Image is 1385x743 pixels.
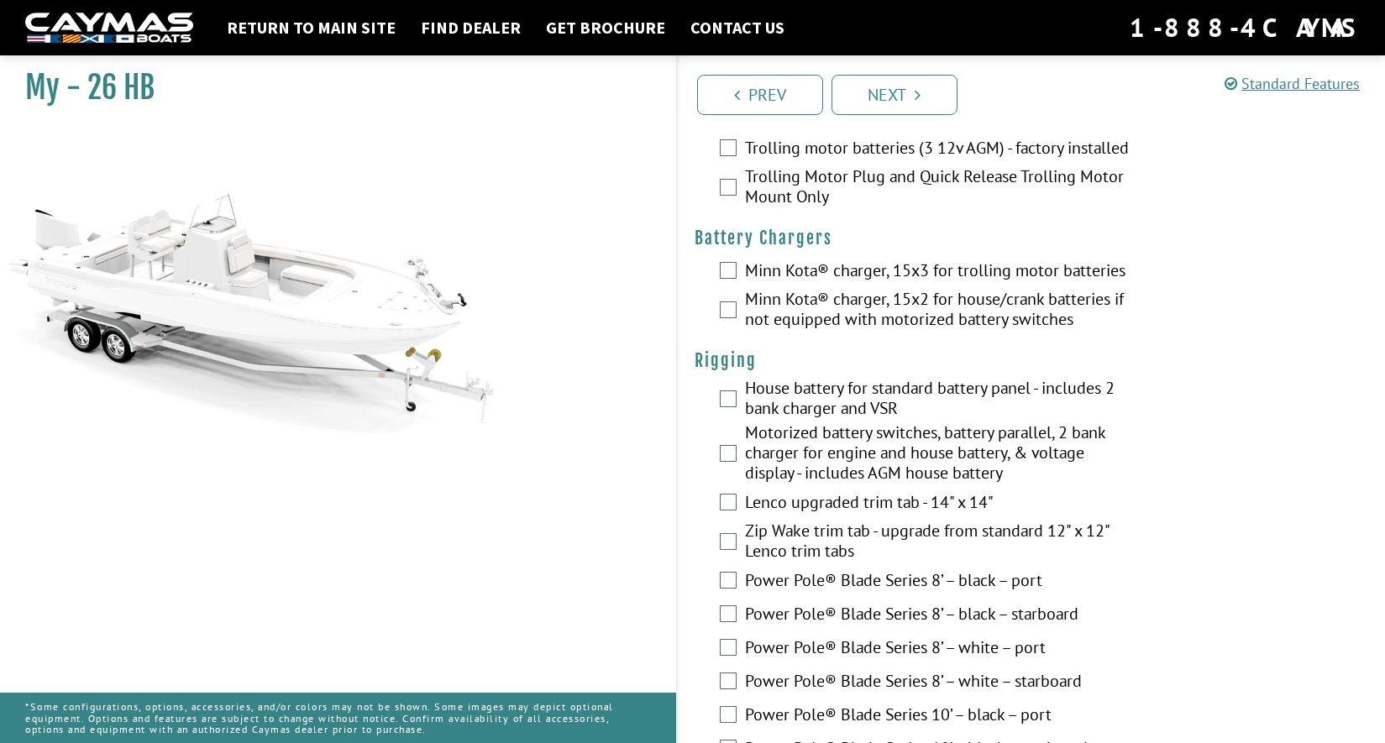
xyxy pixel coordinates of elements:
label: Minn Kota® charger, 15x2 for house/crank batteries if not equipped with motorized battery switches [745,289,1130,333]
h4: Battery Chargers [695,228,1369,249]
div: 1-888-4CAYMAS [1130,9,1360,46]
label: Trolling motor batteries (3 12v AGM) - factory installed [745,138,1130,162]
a: Standard Features [1225,74,1360,93]
h1: My - 26 HB [25,69,634,107]
label: Zip Wake trim tab - upgrade from standard 12" x 12" Lenco trim tabs [745,521,1130,565]
label: Motorized battery switches, battery parallel, 2 bank charger for engine and house battery, & volt... [745,422,1130,487]
a: Prev [697,75,823,115]
label: Power Pole® Blade Series 10’ – black – port [745,704,1130,729]
p: *Some configurations, options, accessories, and/or colors may not be shown. Some images may depic... [25,693,651,743]
h4: Rigging [695,350,1369,371]
label: Power Pole® Blade Series 8’ – white – port [745,637,1130,662]
label: House battery for standard battery panel - includes 2 bank charger and VSR [745,378,1130,422]
a: Find Dealer [412,17,529,39]
img: white-logo-c9c8dbefe5ff5ceceb0f0178aa75bf4bb51f6bca0971e226c86eb53dfe498488.png [25,13,193,44]
label: Minn Kota® charger, 15x3 for trolling motor batteries [745,260,1130,285]
label: Power Pole® Blade Series 8’ – black – port [745,570,1130,594]
label: Trolling Motor Plug and Quick Release Trolling Motor Mount Only [745,166,1130,211]
a: Get Brochure [538,17,674,39]
label: Lenco upgraded trim tab - 14" x 14" [745,492,1130,516]
a: Return to main site [218,17,404,39]
a: Contact Us [682,17,793,39]
a: Next [832,75,957,115]
label: Power Pole® Blade Series 8’ – white – starboard [745,671,1130,695]
label: Power Pole® Blade Series 8’ – black – starboard [745,604,1130,628]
